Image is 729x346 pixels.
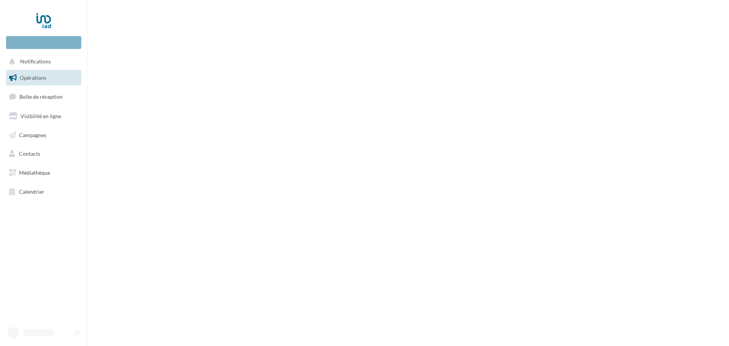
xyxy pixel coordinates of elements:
[19,188,44,195] span: Calendrier
[20,74,46,81] span: Opérations
[6,36,81,49] div: Nouvelle campagne
[19,150,40,157] span: Contacts
[5,127,83,143] a: Campagnes
[21,113,61,119] span: Visibilité en ligne
[20,58,51,65] span: Notifications
[5,88,83,105] a: Boîte de réception
[19,131,46,138] span: Campagnes
[5,70,83,86] a: Opérations
[5,165,83,181] a: Médiathèque
[5,146,83,162] a: Contacts
[5,184,83,200] a: Calendrier
[19,169,50,176] span: Médiathèque
[19,93,63,100] span: Boîte de réception
[5,108,83,124] a: Visibilité en ligne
